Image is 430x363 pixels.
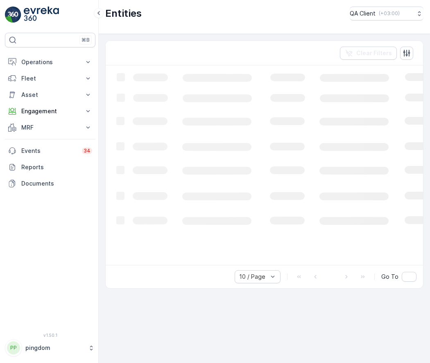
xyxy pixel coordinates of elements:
img: logo [5,7,21,23]
a: Events34 [5,143,95,159]
p: Reports [21,163,92,171]
p: Clear Filters [356,49,392,57]
button: MRF [5,119,95,136]
p: Events [21,147,77,155]
p: Asset [21,91,79,99]
p: Entities [105,7,142,20]
button: Clear Filters [340,47,397,60]
p: Engagement [21,107,79,115]
p: Operations [21,58,79,66]
button: Fleet [5,70,95,87]
button: Operations [5,54,95,70]
span: Go To [381,273,398,281]
p: Documents [21,179,92,188]
p: ( +03:00 ) [379,10,400,17]
button: PPpingdom [5,339,95,356]
button: Asset [5,87,95,103]
p: 34 [84,148,91,154]
a: Documents [5,175,95,192]
a: Reports [5,159,95,175]
img: logo_light-DOdMpM7g.png [24,7,59,23]
div: PP [7,341,20,354]
p: Fleet [21,74,79,83]
button: QA Client(+03:00) [350,7,423,20]
p: pingdom [25,344,84,352]
p: MRF [21,123,79,132]
span: v 1.50.1 [5,333,95,338]
p: ⌘B [81,37,90,43]
p: QA Client [350,9,376,18]
button: Engagement [5,103,95,119]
